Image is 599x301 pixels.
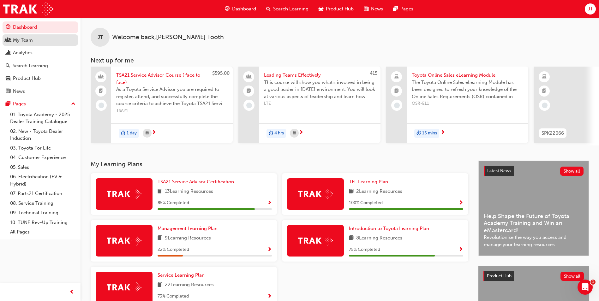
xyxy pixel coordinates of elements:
[146,129,149,137] span: calendar-icon
[112,34,224,41] span: Welcome back , [PERSON_NAME] Tooth
[319,5,323,13] span: car-icon
[13,88,25,95] div: News
[394,103,400,108] span: learningRecordVerb_NONE-icon
[458,200,463,206] span: Show Progress
[158,272,205,278] span: Service Learning Plan
[8,143,78,153] a: 03. Toyota For Life
[107,189,141,199] img: Trak
[542,130,564,137] span: SPK22066
[484,234,584,248] span: Revolutionise the way you access and manage your learning resources.
[412,100,523,107] span: OSR-EL1
[298,236,333,245] img: Trak
[487,273,512,279] span: Product Hub
[99,103,104,108] span: learningRecordVerb_NONE-icon
[81,57,599,64] h3: Next up for me
[314,3,359,15] a: car-iconProduct Hub
[91,67,233,143] a: $595.00TSA21 Service Advisor Course ( face to face)As a Toyota Service Advisor you are required t...
[458,246,463,254] button: Show Progress
[13,62,48,69] div: Search Learning
[247,87,251,95] span: booktick-icon
[298,189,333,199] img: Trak
[247,73,251,81] span: people-icon
[158,281,162,289] span: book-icon
[371,5,383,13] span: News
[356,188,402,196] span: 2 Learning Resources
[158,225,220,232] a: Management Learning Plan
[3,98,78,110] button: Pages
[158,293,189,300] span: 73 % Completed
[3,60,78,72] a: Search Learning
[3,21,78,33] a: Dashboard
[91,161,468,168] h3: My Learning Plans
[484,166,584,176] a: Latest NewsShow all
[269,129,273,138] span: duration-icon
[71,100,75,108] span: up-icon
[267,294,272,299] span: Show Progress
[326,5,354,13] span: Product Hub
[560,272,584,281] button: Show all
[99,87,103,95] span: booktick-icon
[3,86,78,97] a: News
[8,127,78,143] a: 02. New - Toyota Dealer Induction
[412,72,523,79] span: Toyota Online Sales eLearning Module
[6,38,10,43] span: people-icon
[487,168,511,174] span: Latest News
[6,50,10,56] span: chart-icon
[370,70,377,76] span: 415
[212,70,230,76] span: $595.00
[8,153,78,162] a: 04. Customer Experience
[578,280,593,295] iframe: Intercom live chat
[299,130,303,136] span: next-icon
[394,87,399,95] span: booktick-icon
[264,100,375,107] span: LTE
[3,73,78,84] a: Product Hub
[364,5,368,13] span: news-icon
[158,178,237,186] a: TSA21 Service Advisor Certification
[158,188,162,196] span: book-icon
[3,2,53,16] a: Trak
[261,3,314,15] a: search-iconSearch Learning
[8,218,78,227] a: 10. TUNE Rev-Up Training
[158,179,234,185] span: TSA21 Service Advisor Certification
[267,247,272,253] span: Show Progress
[293,129,296,137] span: calendar-icon
[388,3,418,15] a: pages-iconPages
[267,292,272,300] button: Show Progress
[458,247,463,253] span: Show Progress
[8,162,78,172] a: 05. Sales
[8,227,78,237] a: All Pages
[127,130,137,137] span: 1 day
[394,73,399,81] span: laptop-icon
[165,234,211,242] span: 9 Learning Resources
[267,200,272,206] span: Show Progress
[116,107,228,115] span: TSA21
[121,129,125,138] span: duration-icon
[246,103,252,108] span: learningRecordVerb_NONE-icon
[69,288,74,296] span: prev-icon
[13,37,33,44] div: My Team
[225,5,230,13] span: guage-icon
[8,198,78,208] a: 08. Service Training
[8,189,78,198] a: 07. Parts21 Certification
[13,75,41,82] div: Product Hub
[158,246,189,253] span: 22 % Completed
[107,282,141,292] img: Trak
[400,5,413,13] span: Pages
[158,226,218,231] span: Management Learning Plan
[3,20,78,98] button: DashboardMy TeamAnalyticsSearch LearningProduct HubNews
[6,101,10,107] span: pages-icon
[349,226,429,231] span: Introduction to Toyota Learning Plan
[440,130,445,136] span: next-icon
[13,100,26,108] div: Pages
[349,234,354,242] span: book-icon
[590,280,596,285] span: 1
[416,129,421,138] span: duration-icon
[8,110,78,127] a: 01. Toyota Academy - 2025 Dealer Training Catalogue
[349,188,354,196] span: book-icon
[588,5,593,13] span: JT
[6,89,10,94] span: news-icon
[3,47,78,59] a: Analytics
[6,76,10,81] span: car-icon
[264,79,375,100] span: This course will show you what's involved in being a good leader in [DATE] environment. You will ...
